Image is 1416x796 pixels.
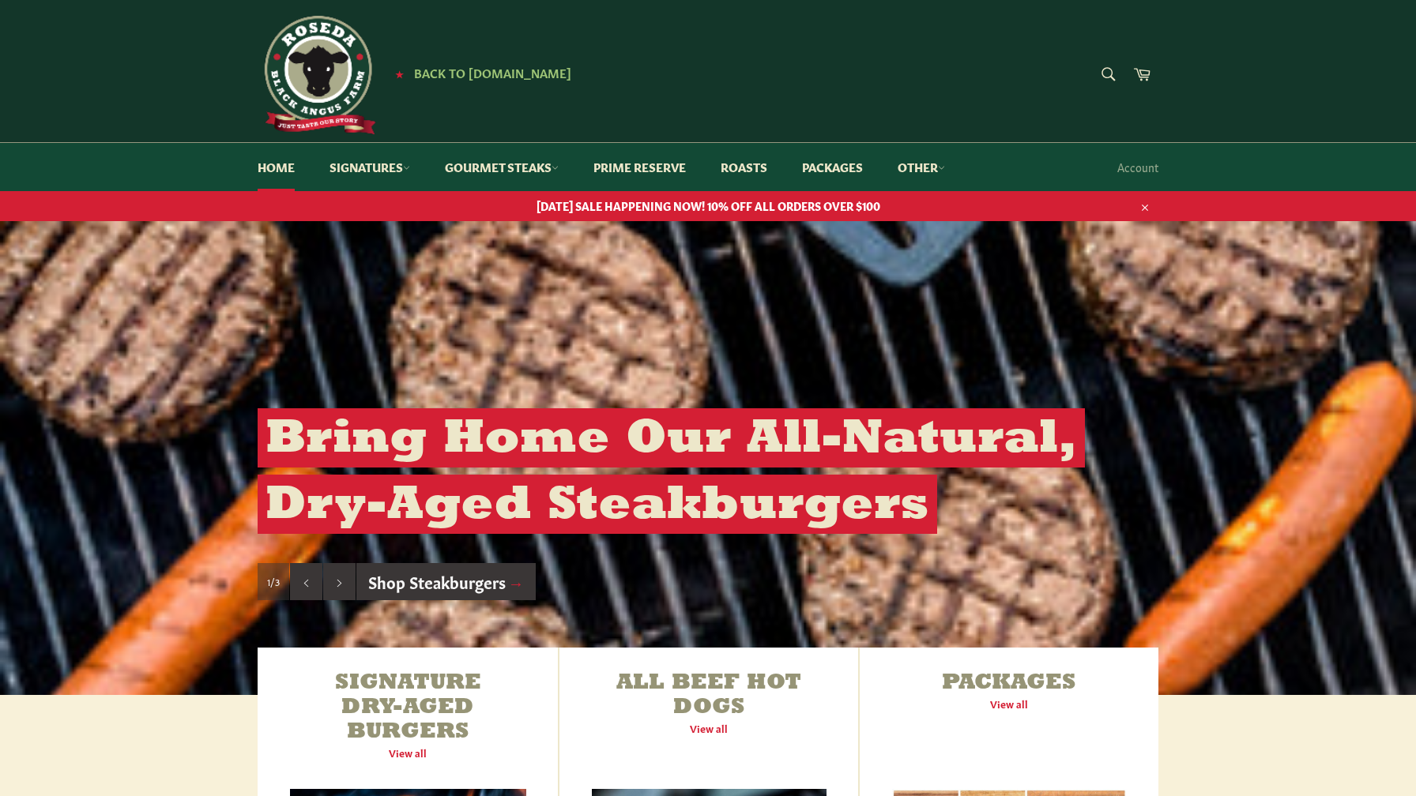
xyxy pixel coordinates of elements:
[1109,144,1166,190] a: Account
[429,143,574,191] a: Gourmet Steaks
[705,143,783,191] a: Roasts
[508,570,524,592] span: →
[387,67,571,80] a: ★ Back to [DOMAIN_NAME]
[395,67,404,80] span: ★
[314,143,426,191] a: Signatures
[414,64,571,81] span: Back to [DOMAIN_NAME]
[258,16,376,134] img: Roseda Beef
[882,143,961,191] a: Other
[258,563,289,601] div: Slide 1, current
[578,143,702,191] a: Prime Reserve
[242,198,1174,213] span: [DATE] SALE HAPPENING NOW! 10% OFF ALL ORDERS OVER $100
[356,563,536,601] a: Shop Steakburgers
[242,143,311,191] a: Home
[290,563,322,601] button: Previous slide
[258,408,1085,534] h2: Bring Home Our All-Natural, Dry-Aged Steakburgers
[786,143,879,191] a: Packages
[267,575,280,588] span: 1/3
[323,563,356,601] button: Next slide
